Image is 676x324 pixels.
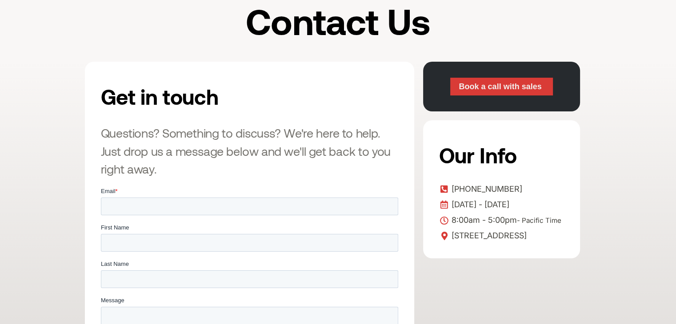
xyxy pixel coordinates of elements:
[449,213,561,227] span: 8:00am - 5:00pm
[101,78,309,115] h2: Get in touch
[449,229,527,242] span: [STREET_ADDRESS]
[439,136,561,174] h2: Our Info
[101,124,398,178] h3: Questions? Something to discuss? We're here to help. Just drop us a message below and we'll get b...
[517,216,561,225] span: - Pacific Time
[459,83,541,91] span: Book a call with sales
[161,2,516,40] h1: Contact Us
[449,182,522,196] span: [PHONE_NUMBER]
[450,78,553,95] a: Book a call with sales
[449,198,509,211] span: [DATE] - [DATE]
[439,182,564,196] a: [PHONE_NUMBER]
